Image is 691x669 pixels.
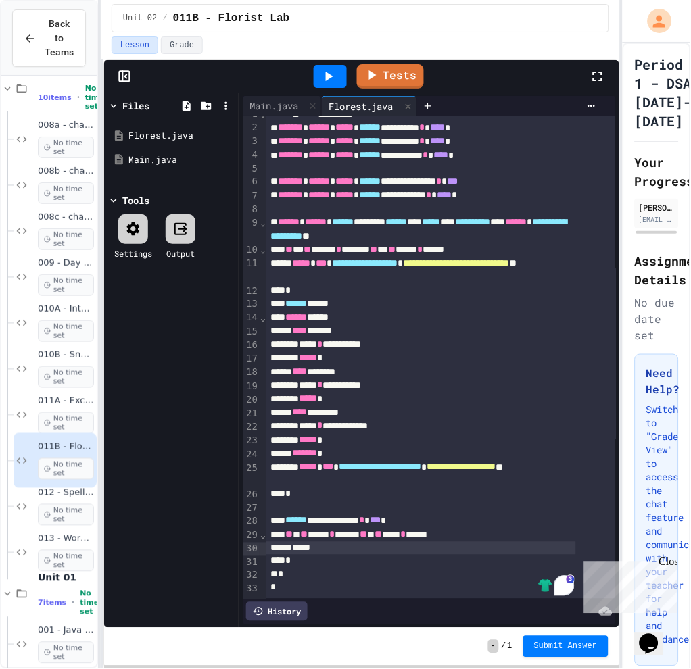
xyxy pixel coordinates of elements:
[243,284,260,298] div: 12
[38,441,94,453] span: 011B - Florist Lab
[114,247,152,259] div: Settings
[243,339,260,352] div: 16
[246,602,308,621] div: History
[634,5,675,36] div: My Account
[44,17,74,59] span: Back to Teams
[38,274,94,296] span: No time set
[243,257,260,284] div: 11
[243,583,260,596] div: 33
[12,9,86,67] button: Back to Teams
[243,366,260,379] div: 18
[243,462,260,489] div: 25
[260,312,266,323] span: Fold line
[38,550,94,572] span: No time set
[38,533,94,545] span: 013 - WordGameDictionary.java
[38,504,94,526] span: No time set
[260,530,266,541] span: Fold line
[243,434,260,447] div: 23
[5,5,93,86] div: Chat with us now!Close
[266,105,615,597] div: To enrich screen reader interactions, please activate Accessibility in Grammarly extension settings
[635,153,679,191] h2: Your Progress
[128,129,234,143] div: Florest.java
[38,228,94,250] span: No time set
[243,502,260,516] div: 27
[243,216,260,243] div: 9
[243,352,260,366] div: 17
[243,556,260,570] div: 31
[322,96,417,116] div: Florest.java
[260,244,266,255] span: Fold line
[38,120,94,131] span: 008a - char Practice I
[243,243,260,257] div: 10
[38,212,94,223] span: 008c - char Practice III (optional)
[38,303,94,315] span: 010A - Interesting Numbers
[38,182,94,204] span: No time set
[260,217,266,228] span: Fold line
[243,134,260,148] div: 3
[243,569,260,583] div: 32
[122,193,149,207] div: Tools
[243,297,260,311] div: 13
[85,84,104,111] span: No time set
[38,599,66,608] span: 7 items
[243,175,260,189] div: 6
[322,99,400,114] div: Florest.java
[488,640,498,653] span: -
[502,641,506,652] span: /
[243,420,260,434] div: 22
[243,529,260,543] div: 29
[635,251,679,289] h2: Assignment Details
[243,380,260,393] div: 19
[80,589,99,616] span: No time set
[38,257,94,269] span: 009 - Day enum
[243,162,260,176] div: 5
[508,641,513,652] span: 1
[38,572,94,584] span: Unit 01
[38,349,94,361] span: 010B - SnackKiosk
[38,395,94,407] span: 011A - Exceptions Method
[639,214,675,224] div: [EMAIL_ADDRESS][DOMAIN_NAME]
[357,64,424,89] a: Tests
[243,489,260,502] div: 26
[243,311,260,324] div: 14
[112,36,158,54] button: Lesson
[639,201,675,214] div: [PERSON_NAME]
[243,448,260,462] div: 24
[243,121,260,134] div: 2
[38,166,94,177] span: 008b - char Practice II
[646,366,667,398] h3: Need Help?
[243,543,260,556] div: 30
[166,247,195,259] div: Output
[635,295,679,343] div: No due date set
[243,325,260,339] div: 15
[646,403,667,647] p: Switch to "Grade View" to access the chat feature and communicate with your teacher for help and ...
[38,487,94,499] span: 012 - Spelling Rules
[72,597,74,608] span: •
[161,36,203,54] button: Grade
[243,189,260,203] div: 7
[122,99,149,113] div: Files
[77,92,80,103] span: •
[38,625,94,637] span: 001 - Java Review
[243,96,322,116] div: Main.java
[634,615,677,655] iframe: chat widget
[243,407,260,420] div: 21
[38,93,72,102] span: 10 items
[243,149,260,162] div: 4
[123,13,157,24] span: Unit 02
[534,641,598,652] span: Submit Answer
[38,642,94,664] span: No time set
[38,412,94,434] span: No time set
[243,99,305,113] div: Main.java
[173,10,290,26] span: 011B - Florist Lab
[38,458,94,480] span: No time set
[523,636,609,658] button: Submit Answer
[243,515,260,528] div: 28
[38,366,94,388] span: No time set
[243,203,260,216] div: 8
[243,393,260,407] div: 20
[38,320,94,342] span: No time set
[38,137,94,158] span: No time set
[162,13,167,24] span: /
[579,556,677,614] iframe: chat widget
